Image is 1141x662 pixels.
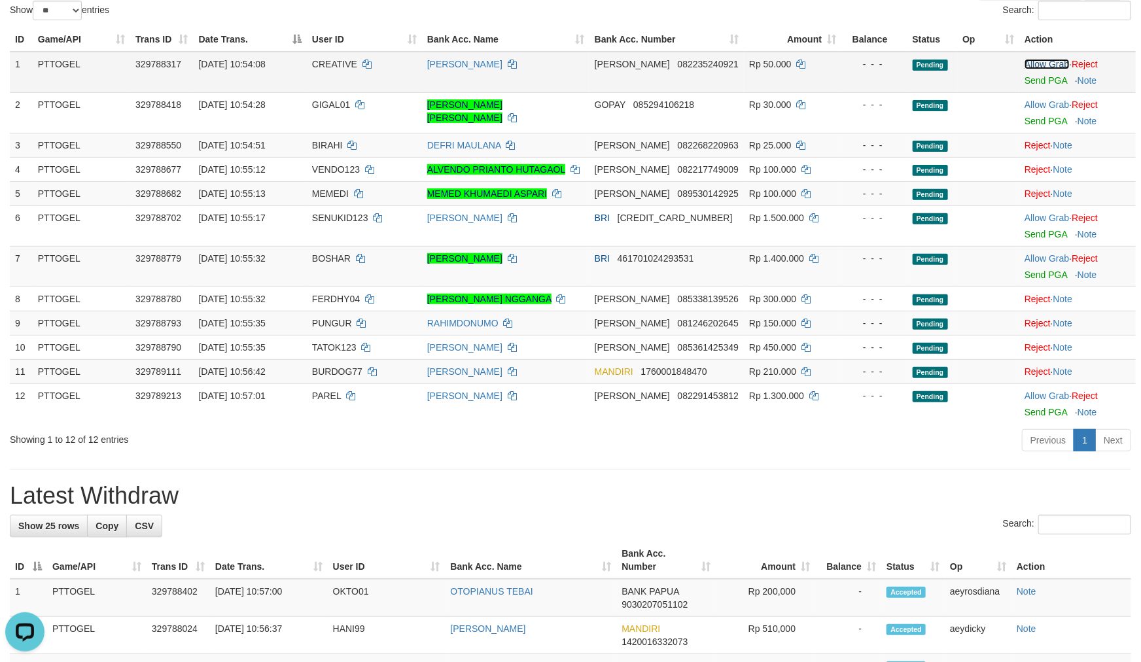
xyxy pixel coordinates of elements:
span: PAREL [312,391,341,401]
span: [PERSON_NAME] [595,342,670,353]
span: [PERSON_NAME] [595,188,670,199]
span: Copy 085361425349 to clipboard [678,342,739,353]
span: BRI [595,213,610,223]
a: Send PGA [1025,270,1067,280]
span: [PERSON_NAME] [595,59,670,69]
a: Allow Grab [1025,391,1069,401]
span: Pending [913,391,948,402]
a: Allow Grab [1025,253,1069,264]
td: HANI99 [328,617,446,654]
span: Pending [913,165,948,176]
a: Reject [1072,253,1098,264]
td: · [1019,52,1136,93]
td: 9 [10,311,33,335]
a: Note [1017,586,1036,597]
th: ID [10,27,33,52]
td: PTTOGEL [33,133,130,157]
td: PTTOGEL [33,92,130,133]
span: Copy 1760001848470 to clipboard [641,366,707,377]
span: 329788550 [135,140,181,150]
span: MANDIRI [595,366,633,377]
a: Note [1078,75,1097,86]
span: Rp 210.000 [749,366,796,377]
td: PTTOGEL [33,359,130,383]
td: 12 [10,383,33,424]
th: Trans ID: activate to sort column ascending [130,27,193,52]
span: Pending [913,343,948,354]
td: PTTOGEL [33,335,130,359]
span: Rp 300.000 [749,294,796,304]
span: Rp 450.000 [749,342,796,353]
span: Copy [96,521,118,531]
span: Rp 100.000 [749,188,796,199]
span: Rp 1.300.000 [749,391,804,401]
input: Search: [1038,1,1131,20]
th: ID: activate to sort column descending [10,542,47,579]
span: Copy 599901038051534 to clipboard [618,213,733,223]
a: [PERSON_NAME] [427,213,502,223]
a: Reject [1025,318,1051,328]
span: Copy 9030207051102 to clipboard [622,599,688,610]
th: Op: activate to sort column ascending [945,542,1011,579]
th: User ID: activate to sort column ascending [307,27,422,52]
span: 329788418 [135,99,181,110]
span: Pending [913,141,948,152]
a: 1 [1074,429,1096,451]
th: Date Trans.: activate to sort column descending [194,27,307,52]
td: 2 [10,92,33,133]
input: Search: [1038,515,1131,534]
a: Next [1095,429,1131,451]
span: CSV [135,521,154,531]
td: · [1019,157,1136,181]
a: Note [1053,188,1073,199]
a: Send PGA [1025,116,1067,126]
span: [DATE] 10:55:35 [199,318,266,328]
span: Copy 089530142925 to clipboard [678,188,739,199]
td: OKTO01 [328,579,446,617]
a: Reject [1025,164,1051,175]
td: [DATE] 10:56:37 [210,617,328,654]
h1: Latest Withdraw [10,483,1131,509]
span: [DATE] 10:55:13 [199,188,266,199]
a: [PERSON_NAME] [427,366,502,377]
th: Game/API: activate to sort column ascending [47,542,147,579]
span: BANK PAPUA [622,586,679,597]
span: [DATE] 10:56:42 [199,366,266,377]
th: Bank Acc. Number: activate to sort column ascending [589,27,744,52]
a: Note [1053,366,1073,377]
div: - - - [847,317,902,330]
a: Reject [1025,342,1051,353]
div: - - - [847,139,902,152]
a: Send PGA [1025,75,1067,86]
span: [DATE] 10:55:32 [199,253,266,264]
a: OTOPIANUS TEBAI [451,586,533,597]
span: 329788780 [135,294,181,304]
a: MEMED KHUMAEDI ASPARI [427,188,547,199]
th: Bank Acc. Name: activate to sort column ascending [446,542,617,579]
a: Note [1078,229,1097,239]
td: 6 [10,205,33,246]
span: Rp 1.500.000 [749,213,804,223]
a: DEFRI MAULANA [427,140,501,150]
a: Reject [1072,391,1098,401]
span: GOPAY [595,99,625,110]
a: Copy [87,515,127,537]
td: · [1019,311,1136,335]
div: Showing 1 to 12 of 12 entries [10,428,466,446]
td: PTTOGEL [33,205,130,246]
span: 329788682 [135,188,181,199]
span: [PERSON_NAME] [595,318,670,328]
div: - - - [847,292,902,305]
span: Copy 081246202645 to clipboard [678,318,739,328]
th: Bank Acc. Number: activate to sort column ascending [616,542,716,579]
td: 11 [10,359,33,383]
span: [DATE] 10:54:08 [199,59,266,69]
span: Pending [913,60,948,71]
a: ALVENDO PRIANTO HUTAGAOL [427,164,565,175]
span: Copy 085338139526 to clipboard [678,294,739,304]
a: [PERSON_NAME] [427,391,502,401]
span: Show 25 rows [18,521,79,531]
span: GIGAL01 [312,99,350,110]
span: Copy 082291453812 to clipboard [678,391,739,401]
span: Pending [913,100,948,111]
